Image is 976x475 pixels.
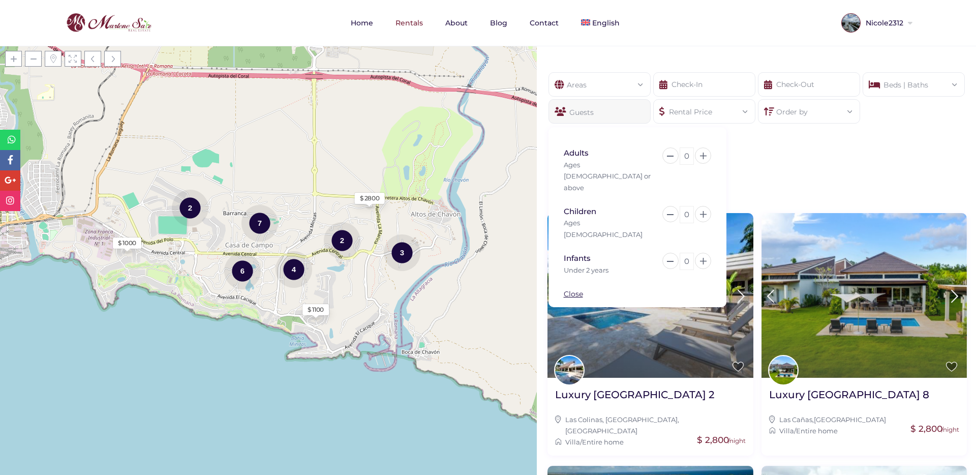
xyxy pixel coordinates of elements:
a: [GEOGRAPHIC_DATA] [814,415,886,424]
img: Luxury Villa Cañas 8 [761,213,967,377]
a: Las Colinas, [GEOGRAPHIC_DATA] [565,415,678,424]
div: 0 [680,206,694,223]
span: English [592,18,620,27]
div: 7 [241,204,278,242]
div: Guests [548,99,651,124]
div: Loading Maps [192,132,345,185]
div: / [555,436,746,448]
div: Infants [564,253,652,264]
div: Under 2 years [564,264,652,276]
div: Rental Price [661,100,747,117]
h1: Available Villas [548,182,971,198]
div: Ages [DEMOGRAPHIC_DATA] [564,217,652,240]
a: [GEOGRAPHIC_DATA] [565,427,637,435]
div: 2 [324,221,360,259]
div: Order by [766,100,852,117]
div: 3 [384,233,420,272]
div: $ 1100 [308,305,324,314]
input: Check-Out [758,72,860,97]
img: Luxury Villa Colinas 2 [547,213,753,377]
div: Ages [DEMOGRAPHIC_DATA] or above [564,159,652,193]
div: Areas [557,73,643,91]
div: Adults [564,147,652,159]
a: Villa [779,427,794,435]
div: 0 [680,253,694,270]
div: 2 [172,189,208,227]
input: Check-In [653,72,755,97]
a: Luxury [GEOGRAPHIC_DATA] 2 [555,388,714,409]
h2: Luxury [GEOGRAPHIC_DATA] 8 [769,388,929,401]
div: Children [564,206,652,217]
span: Nicole2312 [861,19,906,26]
a: Entire home [582,438,624,446]
img: logo [64,11,154,35]
div: Beds | Baths [871,73,957,91]
div: $ 2800 [360,194,380,203]
h2: Luxury [GEOGRAPHIC_DATA] 2 [555,388,714,401]
div: 6 [224,252,261,290]
a: Luxury [GEOGRAPHIC_DATA] 8 [769,388,929,409]
a: Villa [565,438,580,446]
div: , [555,414,746,437]
div: , [769,414,960,425]
div: / [769,425,960,436]
a: Close [564,289,583,299]
a: Entire home [796,427,838,435]
a: Las Cañas [779,415,812,424]
div: 4 [276,250,312,288]
div: 0 [680,147,694,165]
div: $ 1000 [118,239,136,248]
div: More Search Options [547,138,636,149]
